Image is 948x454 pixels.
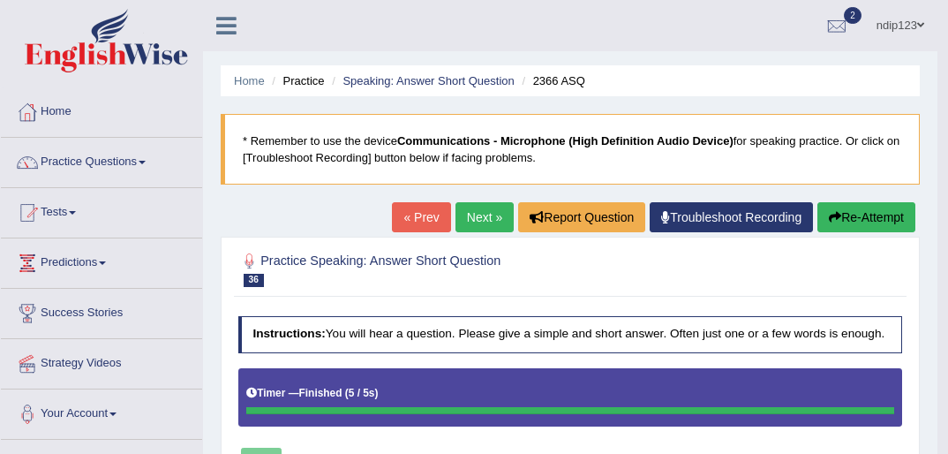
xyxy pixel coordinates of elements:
[518,202,645,232] button: Report Question
[221,114,920,185] blockquote: * Remember to use the device for speaking practice. Or click on [Troubleshoot Recording] button b...
[517,72,585,89] li: 2366 ASQ
[650,202,813,232] a: Troubleshoot Recording
[345,387,349,399] b: (
[246,388,378,399] h5: Timer —
[844,7,861,24] span: 2
[1,87,202,132] a: Home
[397,134,734,148] b: Communications - Microphone (High Definition Audio Device)
[1,390,202,434] a: Your Account
[392,202,450,232] a: « Prev
[1,188,202,232] a: Tests
[252,327,325,340] b: Instructions:
[234,74,265,87] a: Home
[1,339,202,383] a: Strategy Videos
[817,202,915,232] button: Re-Attempt
[299,387,342,399] b: Finished
[244,274,264,287] span: 36
[1,238,202,283] a: Predictions
[455,202,514,232] a: Next »
[342,74,514,87] a: Speaking: Answer Short Question
[349,387,375,399] b: 5 / 5s
[267,72,324,89] li: Practice
[374,387,378,399] b: )
[1,289,202,333] a: Success Stories
[238,316,903,353] h4: You will hear a question. Please give a simple and short answer. Often just one or a few words is...
[1,138,202,182] a: Practice Questions
[238,250,651,287] h2: Practice Speaking: Answer Short Question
